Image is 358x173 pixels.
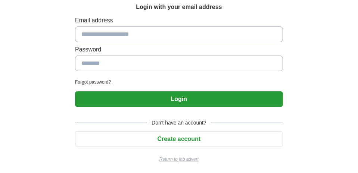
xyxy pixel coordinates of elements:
button: Login [75,91,283,107]
span: Don't have an account? [147,119,211,127]
a: Forgot password? [75,79,283,85]
a: Return to job advert [75,156,283,163]
a: Create account [75,136,283,142]
button: Create account [75,131,283,147]
label: Password [75,45,283,54]
label: Email address [75,16,283,25]
h1: Login with your email address [136,3,222,12]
